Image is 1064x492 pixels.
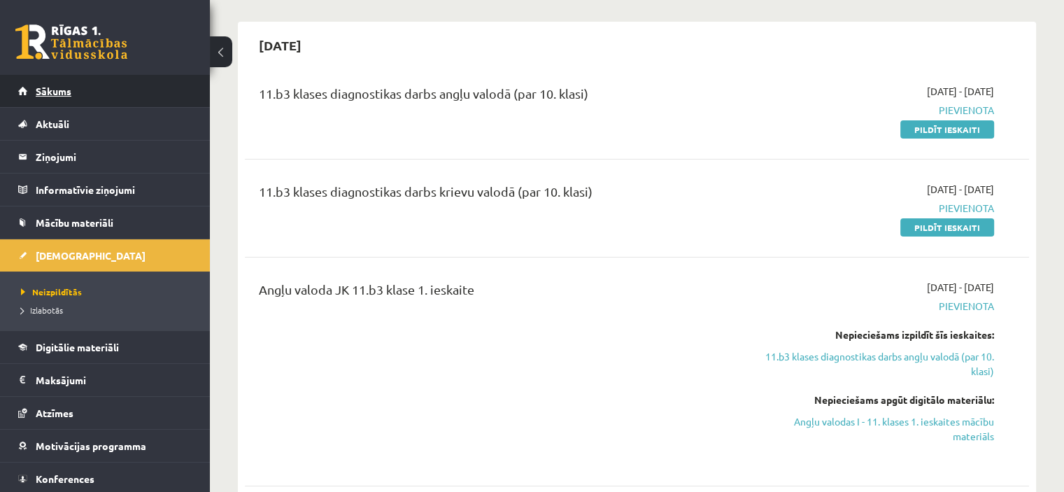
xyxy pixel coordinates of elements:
span: [DEMOGRAPHIC_DATA] [36,249,146,262]
a: Rīgas 1. Tālmācības vidusskola [15,24,127,59]
a: Pildīt ieskaiti [900,120,994,139]
div: Angļu valoda JK 11.b3 klase 1. ieskaite [259,280,742,306]
legend: Maksājumi [36,364,192,396]
a: Izlabotās [21,304,196,316]
a: Digitālie materiāli [18,331,192,363]
a: Mācību materiāli [18,206,192,239]
div: 11.b3 klases diagnostikas darbs krievu valodā (par 10. klasi) [259,182,742,208]
span: Pievienota [763,299,994,314]
a: [DEMOGRAPHIC_DATA] [18,239,192,272]
a: 11.b3 klases diagnostikas darbs angļu valodā (par 10. klasi) [763,349,994,379]
h2: [DATE] [245,29,315,62]
a: Ziņojumi [18,141,192,173]
span: Pievienota [763,103,994,118]
span: [DATE] - [DATE] [927,182,994,197]
div: Nepieciešams apgūt digitālo materiālu: [763,393,994,407]
span: Izlabotās [21,304,63,316]
span: Aktuāli [36,118,69,130]
span: Neizpildītās [21,286,82,297]
a: Pildīt ieskaiti [900,218,994,237]
span: Sākums [36,85,71,97]
a: Neizpildītās [21,286,196,298]
a: Informatīvie ziņojumi [18,174,192,206]
span: Digitālie materiāli [36,341,119,353]
span: [DATE] - [DATE] [927,84,994,99]
a: Motivācijas programma [18,430,192,462]
a: Angļu valodas I - 11. klases 1. ieskaites mācību materiāls [763,414,994,444]
div: Nepieciešams izpildīt šīs ieskaites: [763,328,994,342]
span: Motivācijas programma [36,440,146,452]
a: Atzīmes [18,397,192,429]
a: Aktuāli [18,108,192,140]
span: Konferences [36,472,94,485]
div: 11.b3 klases diagnostikas darbs angļu valodā (par 10. klasi) [259,84,742,110]
legend: Ziņojumi [36,141,192,173]
a: Sākums [18,75,192,107]
span: Atzīmes [36,407,73,419]
span: [DATE] - [DATE] [927,280,994,295]
span: Mācību materiāli [36,216,113,229]
a: Maksājumi [18,364,192,396]
legend: Informatīvie ziņojumi [36,174,192,206]
span: Pievienota [763,201,994,216]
